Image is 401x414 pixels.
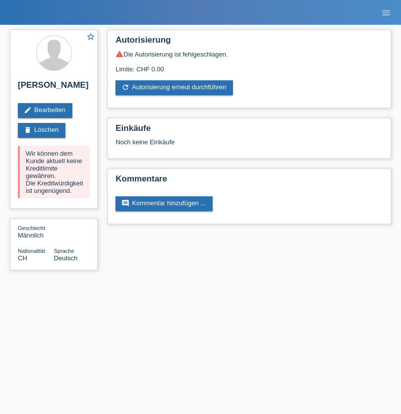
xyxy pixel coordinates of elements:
span: Geschlecht [18,225,45,231]
div: Wir können dem Kunde aktuell keine Kreditlimite gewähren. Die Kreditwürdigkeit ist ungenügend. [18,146,90,198]
h2: Kommentare [115,174,383,189]
a: editBearbeiten [18,103,72,118]
span: Nationalität [18,248,45,254]
div: Männlich [18,224,54,239]
a: deleteLöschen [18,123,65,138]
i: menu [381,8,391,18]
h2: Einkäufe [115,123,383,138]
h2: Autorisierung [115,35,383,50]
div: Noch keine Einkäufe [115,138,383,153]
div: Limite: CHF 0.00 [115,58,383,73]
h2: [PERSON_NAME] [18,80,90,95]
a: refreshAutorisierung erneut durchführen [115,80,233,95]
i: warning [115,50,123,58]
i: edit [24,106,32,114]
a: star_border [86,32,95,43]
a: menu [376,9,396,15]
div: Die Autorisierung ist fehlgeschlagen. [115,50,383,58]
i: comment [121,199,129,207]
i: refresh [121,83,129,91]
i: star_border [86,32,95,41]
span: Schweiz [18,254,27,262]
span: Sprache [54,248,74,254]
span: Deutsch [54,254,78,262]
a: commentKommentar hinzufügen ... [115,196,213,211]
i: delete [24,126,32,134]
